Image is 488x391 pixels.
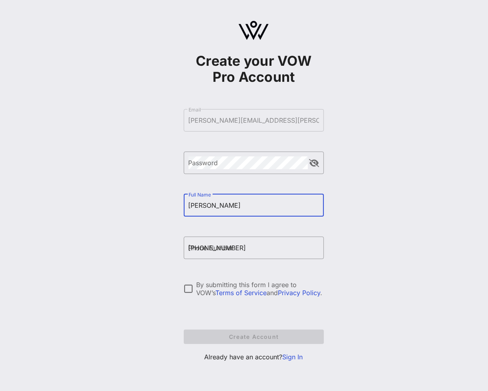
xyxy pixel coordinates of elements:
[278,289,321,297] a: Privacy Policy
[197,281,324,297] div: By submitting this form I agree to VOW’s and .
[189,192,211,198] label: Full Name
[189,107,201,113] label: Email
[283,353,303,361] a: Sign In
[189,199,319,212] input: Full Name
[309,159,319,167] button: append icon
[184,352,324,362] p: Already have an account?
[216,289,267,297] a: Terms of Service
[184,53,324,85] h1: Create your VOW Pro Account
[239,21,269,40] img: logo.svg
